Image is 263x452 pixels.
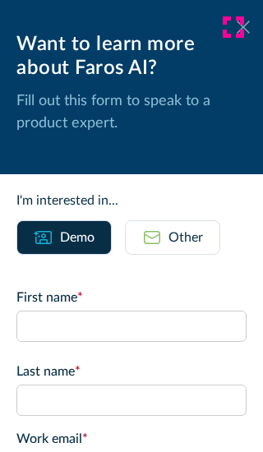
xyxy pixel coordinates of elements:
label: Work email [16,429,247,449]
label: Last name [16,362,247,381]
div: I'm interested in... [16,191,247,210]
label: First name [16,288,247,307]
p: Fill out this form to speak to a product expert. [16,90,247,135]
div: Other [168,228,203,247]
div: Want to learn more about Faros AI? [16,33,247,81]
div: Demo [60,228,95,247]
